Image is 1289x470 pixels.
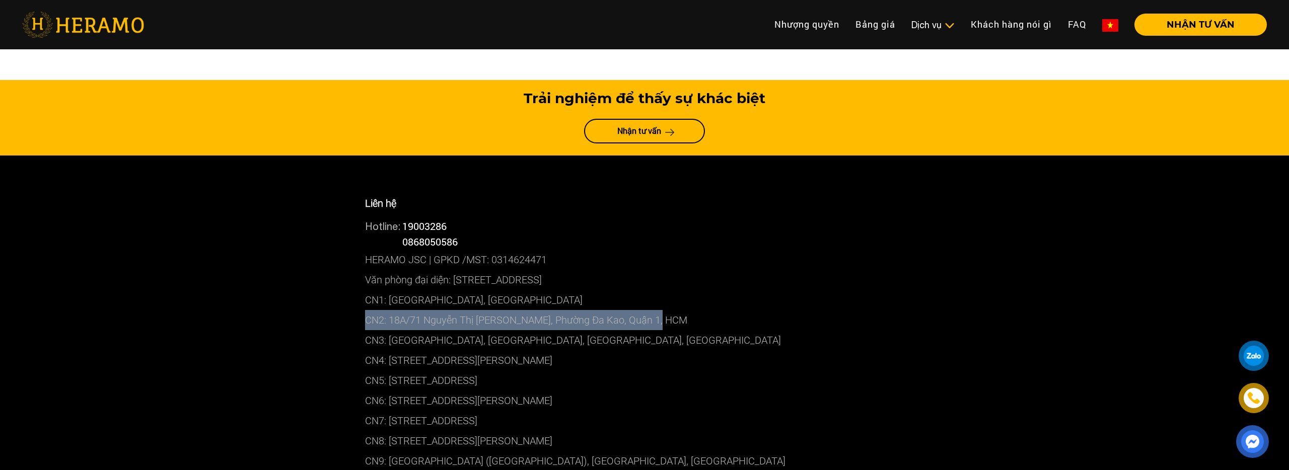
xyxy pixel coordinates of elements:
[1239,383,1268,413] a: phone-icon
[365,220,400,232] span: Hotline:
[911,18,955,32] div: Dịch vụ
[766,14,847,35] a: Nhượng quyền
[1126,20,1267,29] a: NHẬN TƯ VẤN
[584,119,705,143] a: Nhận tư vấn
[1134,14,1267,36] button: NHẬN TƯ VẤN
[365,250,924,270] p: HERAMO JSC | GPKD /MST: 0314624471
[944,21,955,31] img: subToggleIcon
[1060,14,1094,35] a: FAQ
[365,310,924,330] p: CN2: 18A/71 Nguyễn Thị [PERSON_NAME], Phường Đa Kao, Quận 1, HCM
[847,14,903,35] a: Bảng giá
[365,390,924,411] p: CN6: [STREET_ADDRESS][PERSON_NAME]
[365,270,924,290] p: Văn phòng đại diện: [STREET_ADDRESS]
[402,235,458,248] span: 0868050586
[365,370,924,390] p: CN5: [STREET_ADDRESS]
[665,128,675,136] img: arrow-next
[365,196,924,211] p: Liên hệ
[1102,19,1118,32] img: vn-flag.png
[365,431,924,451] p: CN8: [STREET_ADDRESS][PERSON_NAME]
[402,219,447,232] a: 19003286
[1247,391,1261,405] img: phone-icon
[365,90,924,107] h3: Trải nghiệm để thấy sự khác biệt
[22,12,144,38] img: heramo-logo.png
[365,411,924,431] p: CN7: [STREET_ADDRESS]
[365,290,924,310] p: CN1: [GEOGRAPHIC_DATA], [GEOGRAPHIC_DATA]
[365,350,924,370] p: CN4: [STREET_ADDRESS][PERSON_NAME]
[365,330,924,350] p: CN3: [GEOGRAPHIC_DATA], [GEOGRAPHIC_DATA], [GEOGRAPHIC_DATA], [GEOGRAPHIC_DATA]
[963,14,1060,35] a: Khách hàng nói gì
